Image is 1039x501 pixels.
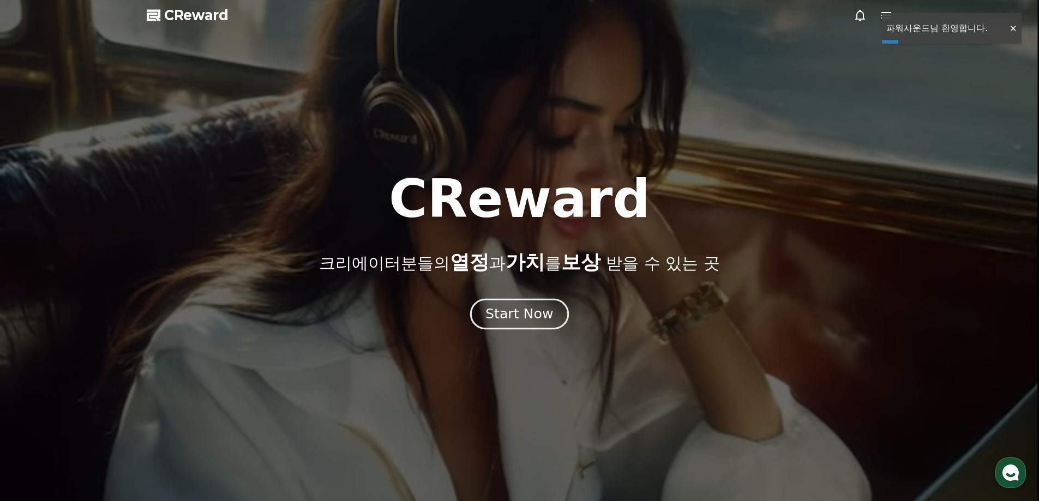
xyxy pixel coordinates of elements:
[3,346,72,373] a: 홈
[389,173,650,225] h1: CReward
[470,298,569,329] button: Start Now
[561,251,600,273] span: 보상
[472,310,567,321] a: Start Now
[169,362,182,371] span: 설정
[72,346,141,373] a: 대화
[450,251,489,273] span: 열정
[100,363,113,371] span: 대화
[147,7,229,24] a: CReward
[141,346,209,373] a: 설정
[485,305,553,323] div: Start Now
[34,362,41,371] span: 홈
[319,251,719,273] p: 크리에이터분들의 과 를 받을 수 있는 곳
[506,251,545,273] span: 가치
[164,7,229,24] span: CReward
